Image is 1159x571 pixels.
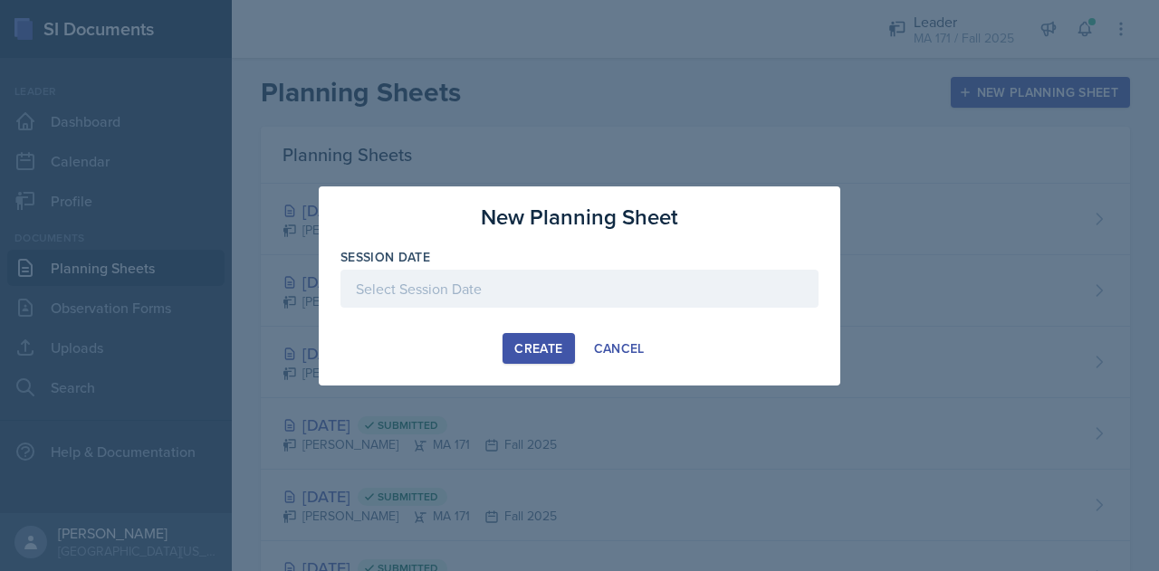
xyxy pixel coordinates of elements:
button: Create [503,333,574,364]
label: Session Date [340,248,430,266]
div: Cancel [594,341,645,356]
h3: New Planning Sheet [481,201,678,233]
div: Create [514,341,562,356]
button: Cancel [582,333,656,364]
